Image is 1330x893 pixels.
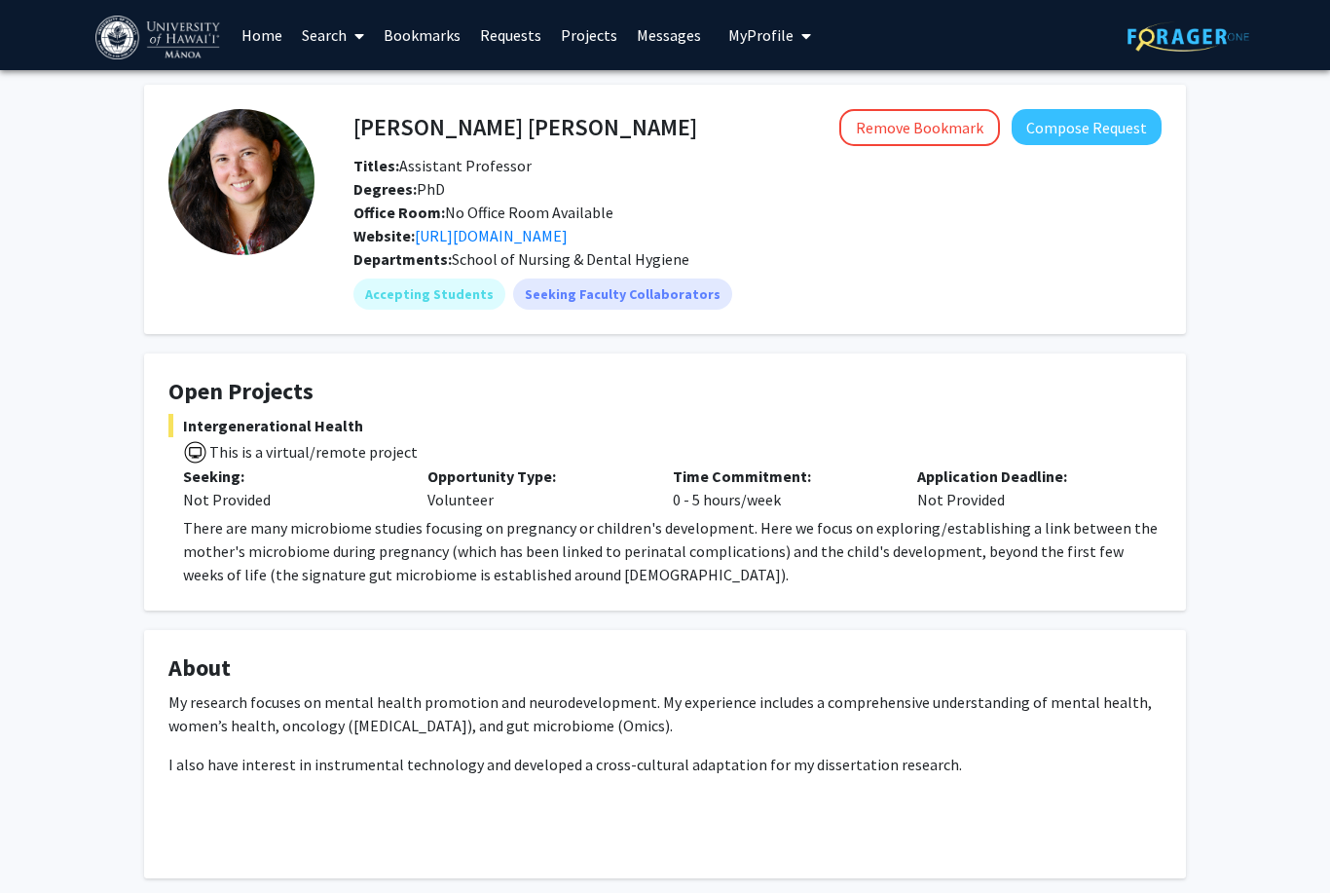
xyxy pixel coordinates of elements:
img: Profile Picture [168,109,314,255]
a: Home [232,1,292,69]
span: No Office Room Available [353,203,613,222]
div: Not Provided [183,488,398,511]
img: ForagerOne Logo [1127,21,1249,52]
b: Departments: [353,249,452,269]
a: Requests [470,1,551,69]
div: 0 - 5 hours/week [658,465,903,511]
p: Opportunity Type: [427,465,643,488]
img: University of Hawaiʻi at Mānoa Logo [95,16,224,59]
p: There are many microbiome studies focusing on pregnancy or children's development. Here we focus ... [183,516,1162,586]
h4: About [168,654,1162,683]
span: My Profile [728,25,794,45]
div: Not Provided [903,465,1147,511]
mat-chip: Seeking Faculty Collaborators [513,279,732,310]
b: Website: [353,226,415,245]
h4: [PERSON_NAME] [PERSON_NAME] [353,109,697,145]
a: Search [292,1,374,69]
a: Messages [627,1,711,69]
mat-chip: Accepting Students [353,279,505,310]
a: Opens in a new tab [415,226,568,245]
span: School of Nursing & Dental Hygiene [452,249,689,269]
h4: Open Projects [168,378,1162,406]
span: Assistant Professor [353,156,532,175]
p: Seeking: [183,465,398,488]
b: Office Room: [353,203,445,222]
div: Volunteer [413,465,657,511]
iframe: Chat [15,805,83,878]
b: Degrees: [353,179,417,199]
span: This is a virtual/remote project [207,442,418,462]
p: Time Commitment: [673,465,888,488]
p: I also have interest in instrumental technology and developed a cross-cultural adaptation for my ... [168,753,1162,776]
p: Application Deadline: [917,465,1132,488]
p: My research focuses on mental health promotion and neurodevelopment. My experience includes a com... [168,690,1162,737]
span: Intergenerational Health [168,414,1162,437]
a: Bookmarks [374,1,470,69]
a: Projects [551,1,627,69]
b: Titles: [353,156,399,175]
span: PhD [353,179,445,199]
button: Compose Request to Samia Valeria Ozorio Dutra [1012,109,1162,145]
button: Remove Bookmark [839,109,1000,146]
